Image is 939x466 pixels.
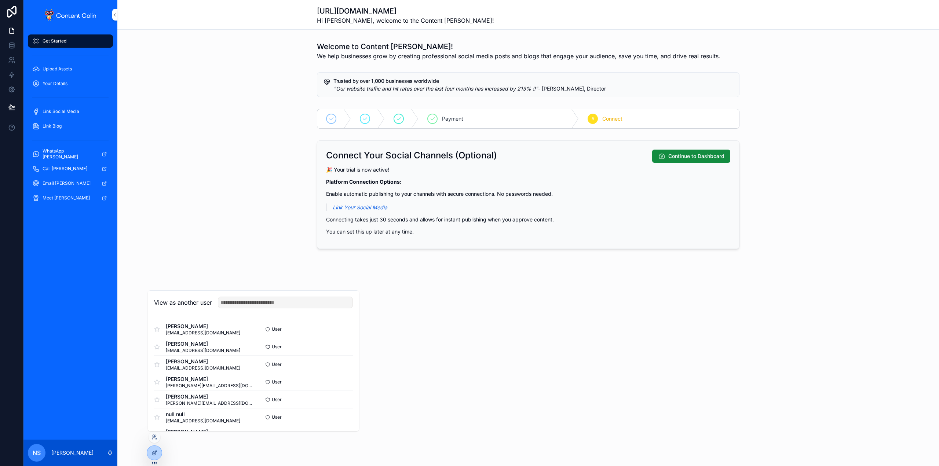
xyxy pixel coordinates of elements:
[317,52,720,60] span: We help businesses grow by creating professional social media posts and blogs that engage your au...
[326,179,402,185] strong: Platform Connection Options:
[166,323,240,330] span: [PERSON_NAME]
[326,166,730,173] p: 🎉 Your trial is now active!
[166,330,240,336] span: [EMAIL_ADDRESS][DOMAIN_NAME]
[28,105,113,118] a: Link Social Media
[166,365,240,371] span: [EMAIL_ADDRESS][DOMAIN_NAME]
[326,216,730,223] p: Connecting takes just 30 seconds and allows for instant publishing when you approve content.
[166,348,240,353] span: [EMAIL_ADDRESS][DOMAIN_NAME]
[51,449,94,456] p: [PERSON_NAME]
[43,81,67,87] span: Your Details
[317,6,494,16] h1: [URL][DOMAIN_NAME]
[43,180,91,186] span: Email [PERSON_NAME]
[333,85,538,92] em: "Our website traffic and hit rates over the last four months has increased by 213% !!"
[43,123,62,129] span: Link Blog
[317,16,494,25] span: Hi [PERSON_NAME], welcome to the Content [PERSON_NAME]!
[23,29,117,214] div: scrollable content
[602,115,622,122] span: Connect
[166,400,253,406] span: [PERSON_NAME][EMAIL_ADDRESS][DOMAIN_NAME]
[333,85,733,92] div: *"Our website traffic and hit rates over the last four months has increased by 213% !!"* - Chris ...
[652,150,730,163] button: Continue to Dashboard
[272,344,282,350] span: User
[166,375,253,383] span: [PERSON_NAME]
[668,153,724,160] span: Continue to Dashboard
[333,78,733,84] h5: Trusted by over 1,000 businesses worldwide
[333,85,606,92] span: - [PERSON_NAME], Director
[43,66,72,72] span: Upload Assets
[45,9,96,21] img: App logo
[326,150,497,161] h2: Connect Your Social Channels (Optional)
[272,362,282,367] span: User
[43,166,87,172] span: Call [PERSON_NAME]
[43,195,90,201] span: Meet [PERSON_NAME]
[28,120,113,133] a: Link Blog
[43,109,79,114] span: Link Social Media
[166,383,253,389] span: [PERSON_NAME][EMAIL_ADDRESS][DOMAIN_NAME]
[33,448,41,457] span: NS
[166,428,240,436] span: [PERSON_NAME]
[166,418,240,424] span: [EMAIL_ADDRESS][DOMAIN_NAME]
[592,116,594,122] span: 5
[28,177,113,190] a: Email [PERSON_NAME]
[272,326,282,332] span: User
[166,358,240,365] span: [PERSON_NAME]
[272,379,282,385] span: User
[28,77,113,90] a: Your Details
[272,397,282,403] span: User
[326,190,730,198] p: Enable automatic publishing to your channels with secure connections. No passwords needed.
[326,228,730,235] p: You can set this up later at any time.
[28,191,113,205] a: Meet [PERSON_NAME]
[166,411,240,418] span: null null
[333,204,387,210] a: Link Your Social Media
[28,147,113,161] a: WhatsApp [PERSON_NAME]
[43,148,96,160] span: WhatsApp [PERSON_NAME]
[154,298,212,307] h2: View as another user
[166,340,240,348] span: [PERSON_NAME]
[317,41,720,52] h1: Welcome to Content [PERSON_NAME]!
[28,62,113,76] a: Upload Assets
[442,115,463,122] span: Payment
[43,38,66,44] span: Get Started
[28,34,113,48] a: Get Started
[28,162,113,175] a: Call [PERSON_NAME]
[166,393,253,400] span: [PERSON_NAME]
[272,414,282,420] span: User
